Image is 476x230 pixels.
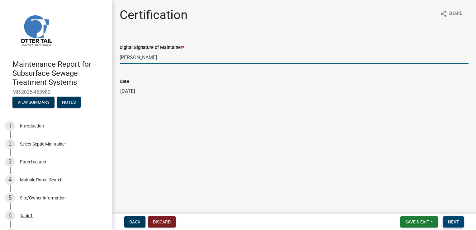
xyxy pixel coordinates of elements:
[148,216,176,228] button: Discard
[5,139,15,149] div: 2
[5,157,15,167] div: 3
[129,219,140,224] span: Back
[20,196,66,200] div: Site/Owner Information
[120,46,184,50] label: Digital Signature of Maintainer
[12,60,107,87] h4: Maintenance Report for Subsurface Sewage Treatment Systems
[20,213,33,218] div: Tank 1
[435,7,467,20] button: shareShare
[448,219,459,224] span: Next
[443,216,464,228] button: Next
[5,193,15,203] div: 5
[20,124,44,128] div: Introduction
[57,100,81,105] wm-modal-confirm: Notes
[120,7,188,22] h1: Certification
[5,175,15,185] div: 4
[12,89,100,95] span: MR-2025-463982
[400,216,438,228] button: Save & Exit
[5,211,15,221] div: 6
[449,10,462,17] span: Share
[12,97,55,108] button: View Summary
[20,178,63,182] div: Multiple Parcel Search
[20,142,66,146] div: Select Septic Maintainer
[5,121,15,131] div: 1
[12,100,55,105] wm-modal-confirm: Summary
[405,219,429,224] span: Save & Exit
[120,79,129,84] label: Date
[124,216,145,228] button: Back
[20,160,46,164] div: Parcel search
[440,10,447,17] i: share
[57,97,81,108] button: Notes
[12,7,59,53] img: Otter Tail County, Minnesota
